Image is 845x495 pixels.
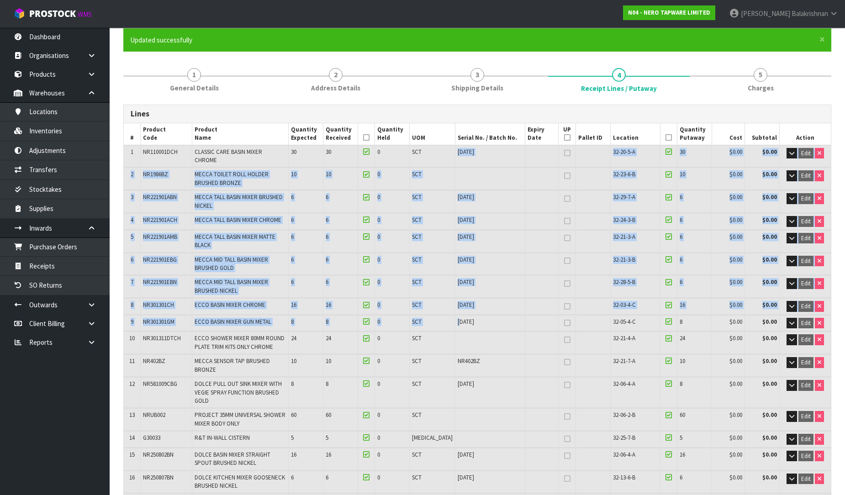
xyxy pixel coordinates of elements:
[195,216,281,224] span: MECCA TALL BASIN MIXER CHROME
[801,336,811,343] span: Edit
[140,123,192,145] th: Product Code
[798,216,813,227] button: Edit
[131,256,133,263] span: 6
[412,148,422,156] span: SCT
[680,256,682,263] span: 6
[326,170,331,178] span: 10
[801,412,811,420] span: Edit
[613,193,635,201] span: 32-29-7-A
[129,334,135,342] span: 10
[801,234,811,242] span: Edit
[458,233,474,241] span: [DATE]
[680,318,682,326] span: 8
[195,451,270,467] span: DOLCE BASIN MIXER STRAIGHT SPOUT BRUSHED NICKEL
[195,411,285,427] span: PROJECT 35MM UNIVERSAL SHOWER MIXER BODY ONLY
[729,301,742,309] span: $0.00
[377,193,380,201] span: 0
[412,334,422,342] span: SCT
[680,474,682,481] span: 6
[131,170,133,178] span: 2
[412,256,422,263] span: SCT
[291,434,294,442] span: 5
[762,474,777,481] strong: $0.00
[412,233,422,241] span: SCT
[628,9,710,16] strong: N04 - NERO TAPWARE LIMITED
[458,256,474,263] span: [DATE]
[613,318,636,326] span: 32-05-4-C
[613,256,635,263] span: 32-21-3-B
[581,84,657,93] span: Receipt Lines / Putaway
[801,257,811,265] span: Edit
[326,334,331,342] span: 24
[677,123,712,145] th: Quantity Putaway
[451,83,503,93] span: Shipping Details
[729,193,742,201] span: $0.00
[762,170,777,178] strong: $0.00
[326,474,328,481] span: 6
[458,318,474,326] span: [DATE]
[143,474,174,481] span: NR250807BN
[762,357,777,365] strong: $0.00
[377,380,380,388] span: 0
[289,123,323,145] th: Quantity Expected
[143,380,177,388] span: NR581009CBG
[801,195,811,202] span: Edit
[801,452,811,460] span: Edit
[131,148,133,156] span: 1
[729,434,742,442] span: $0.00
[798,256,813,267] button: Edit
[680,411,685,419] span: 60
[195,474,285,490] span: DOLCE KITCHEN MIXER GOOSENECK BRUSHED NICKEL
[195,434,250,442] span: R&T IN-WALL CISTERN
[412,318,422,326] span: SCT
[377,318,380,326] span: 0
[762,434,777,442] strong: $0.00
[729,148,742,156] span: $0.00
[801,358,811,366] span: Edit
[458,357,480,365] span: NR402BZ
[291,318,294,326] span: 8
[801,149,811,157] span: Edit
[143,411,165,419] span: NRUB002
[29,8,76,20] span: ProStock
[195,256,268,272] span: MECCA MID TALL BASIN MIXER BRUSHED GOLD
[129,451,135,458] span: 15
[613,334,635,342] span: 32-21-4-A
[754,68,767,82] span: 5
[377,334,380,342] span: 0
[762,148,777,156] strong: $0.00
[170,83,219,93] span: General Details
[291,380,294,388] span: 8
[131,318,133,326] span: 9
[377,411,380,419] span: 0
[801,381,811,389] span: Edit
[613,380,635,388] span: 32-06-4-A
[680,148,685,156] span: 30
[613,148,635,156] span: 32-20-5-A
[195,301,265,309] span: ECCO BASIN MIXER CHROME
[762,193,777,201] strong: $0.00
[329,68,343,82] span: 2
[801,475,811,483] span: Edit
[762,301,777,309] strong: $0.00
[455,123,525,145] th: Serial No. / Batch No.
[680,357,685,365] span: 10
[412,411,422,419] span: SCT
[143,451,174,458] span: NR250802BN
[129,434,135,442] span: 14
[412,380,422,388] span: SCT
[377,256,380,263] span: 0
[729,256,742,263] span: $0.00
[458,380,474,388] span: [DATE]
[326,216,328,224] span: 6
[143,170,168,178] span: NR1986BZ
[412,451,422,458] span: SCT
[792,9,828,18] span: Balakrishnan
[762,278,777,286] strong: $0.00
[131,216,133,224] span: 4
[525,123,558,145] th: Expiry Date
[195,357,270,373] span: MECCA SENSOR TAP BRUSHED BRONZE
[680,451,685,458] span: 16
[680,434,682,442] span: 5
[187,68,201,82] span: 1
